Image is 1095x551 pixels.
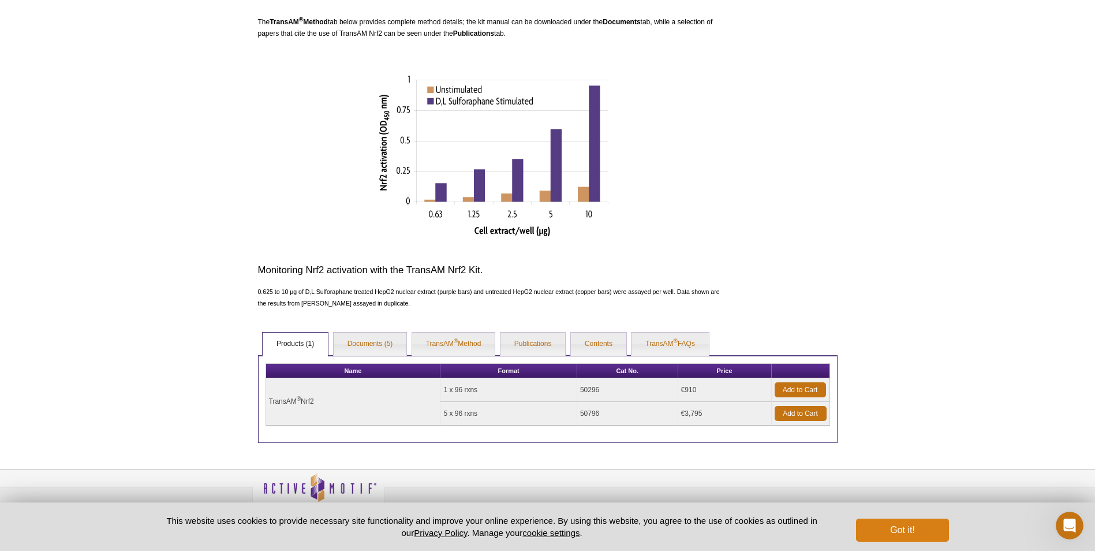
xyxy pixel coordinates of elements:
td: €3,795 [678,402,772,426]
sup: ® [674,338,678,344]
a: TransAM®Method [412,333,495,356]
td: €910 [678,378,772,402]
a: Documents (5) [334,333,407,356]
td: 50296 [577,378,678,402]
h4: Technical Downloads [599,501,708,511]
span: 0.625 to 10 µg of D,L Sulforaphane treated HepG2 nuclear extract (purple bars) and untreated HepG... [258,288,720,307]
button: cookie settings [522,528,580,538]
sup: ® [454,338,458,344]
a: Publications [500,333,566,356]
a: Add to Cart [775,406,827,421]
td: TransAM Nrf2 [266,378,441,426]
th: Price [678,364,772,378]
strong: TransAM Method [270,18,328,26]
iframe: Intercom live chat [1056,512,1083,539]
td: 50796 [577,402,678,426]
table: Click to Verify - This site chose Symantec SSL for secure e-commerce and confidential communicati... [714,490,801,515]
h4: Epigenetic News [483,501,593,511]
p: This website uses cookies to provide necessary site functionality and improve your online experie... [147,515,838,539]
strong: Documents [603,18,640,26]
a: Add to Cart [775,382,826,397]
strong: Publications [453,29,494,38]
a: Products (1) [263,333,328,356]
td: 5 x 96 rxns [440,402,577,426]
th: Name [266,364,441,378]
a: Privacy Policy [414,528,467,538]
h3: Monitoring Nrf2 activation with the TransAM Nrf2 Kit. [258,263,728,277]
sup: ® [299,16,303,23]
img: Active Motif, [252,470,385,516]
a: Privacy Policy [391,500,436,517]
a: Contents [571,333,626,356]
th: Format [440,364,577,378]
img: Monitoring Nrf2 activation [378,74,608,237]
button: Got it! [856,519,948,542]
th: Cat No. [577,364,678,378]
a: TransAM®FAQs [631,333,709,356]
sup: ® [297,396,301,402]
td: 1 x 96 rxns [440,378,577,402]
